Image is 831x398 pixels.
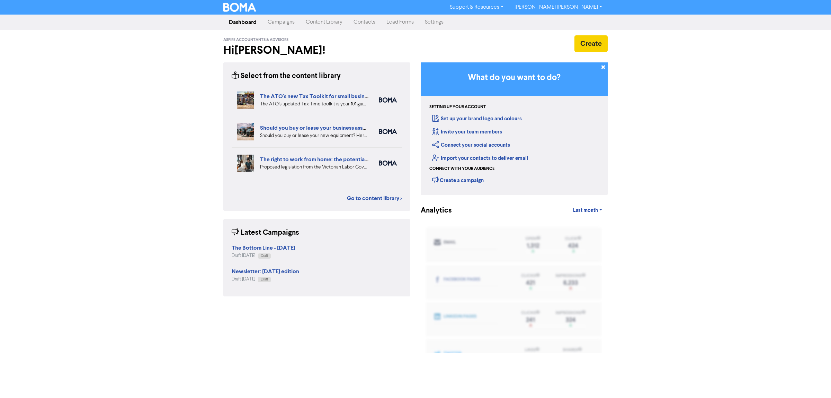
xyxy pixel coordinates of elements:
a: The right to work from home: the potential impact for your employees and business [260,156,467,163]
div: Setting up your account [429,104,486,110]
a: Newsletter: [DATE] edition [232,269,299,275]
span: Aspire Accountants & Advisors [223,37,288,42]
h2: Hi [PERSON_NAME] ! [223,44,410,57]
div: Getting Started in BOMA [421,62,608,195]
a: The ATO's new Tax Toolkit for small business owners [260,93,392,100]
div: Latest Campaigns [232,227,299,238]
span: Draft [261,278,268,281]
a: Invite your team members [432,129,502,135]
a: Lead Forms [381,15,419,29]
a: Connect your social accounts [432,142,510,148]
button: Create [574,35,608,52]
img: boma [379,161,397,166]
a: [PERSON_NAME] [PERSON_NAME] [509,2,608,13]
a: Campaigns [262,15,300,29]
img: boma [379,97,397,103]
div: Connect with your audience [429,166,494,172]
div: Proposed legislation from the Victorian Labor Government could offer your employees the right to ... [260,164,368,171]
span: Last month [573,207,598,214]
a: Content Library [300,15,348,29]
iframe: Chat Widget [796,365,831,398]
h3: What do you want to do? [431,73,597,83]
a: Contacts [348,15,381,29]
img: boma_accounting [379,129,397,134]
a: The Bottom Line - [DATE] [232,245,295,251]
a: Import your contacts to deliver email [432,155,528,162]
div: Create a campaign [432,175,484,185]
a: Should you buy or lease your business assets? [260,124,373,131]
div: Analytics [421,205,443,216]
strong: The Bottom Line - [DATE] [232,244,295,251]
div: Should you buy or lease your new equipment? Here are some pros and cons of each. We also can revi... [260,132,368,139]
span: Draft [261,254,268,258]
a: Dashboard [223,15,262,29]
a: Support & Resources [444,2,509,13]
strong: Newsletter: [DATE] edition [232,268,299,275]
img: BOMA Logo [223,3,256,12]
a: Go to content library > [347,194,402,202]
a: Last month [568,204,608,217]
div: Draft [DATE] [232,276,299,283]
a: Settings [419,15,449,29]
div: Draft [DATE] [232,252,295,259]
div: The ATO’s updated Tax Time toolkit is your 101 guide to business taxes. We’ve summarised the key ... [260,101,368,108]
div: Select from the content library [232,71,341,81]
a: Set up your brand logo and colours [432,115,522,122]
